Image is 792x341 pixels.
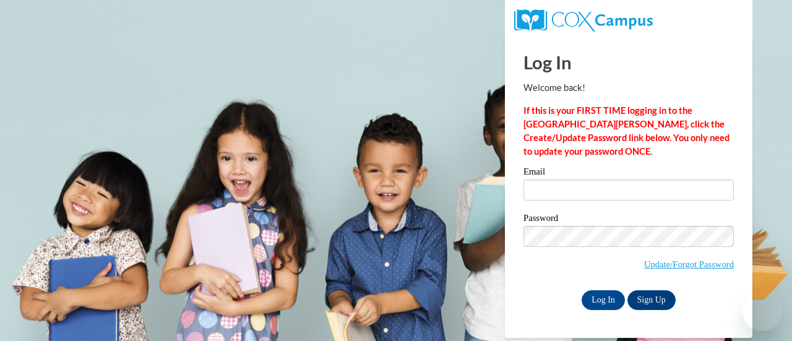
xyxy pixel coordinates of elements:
input: Log In [582,290,625,310]
iframe: Button to launch messaging window [742,291,782,331]
img: COX Campus [514,9,653,32]
p: Welcome back! [523,81,734,95]
h1: Log In [523,50,734,75]
label: Password [523,214,734,226]
strong: If this is your FIRST TIME logging in to the [GEOGRAPHIC_DATA][PERSON_NAME], click the Create/Upd... [523,105,730,157]
label: Email [523,167,734,179]
a: Update/Forgot Password [644,259,734,269]
a: Sign Up [627,290,676,310]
